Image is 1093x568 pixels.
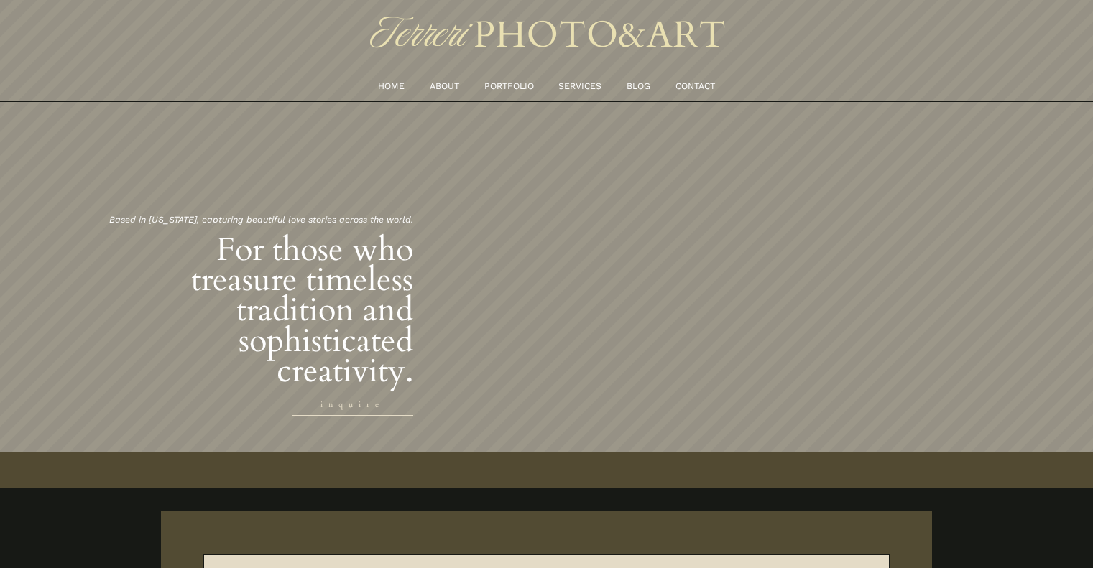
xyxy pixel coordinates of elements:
[627,79,650,94] a: BLOG
[675,79,715,94] a: CONTACT
[484,79,534,94] a: PORTFOLIO
[367,8,727,62] img: TERRERI PHOTO &amp; ART
[119,235,413,387] h2: For those who treasure timeless tradition and sophisticated creativity.
[378,79,405,94] a: HOME
[292,394,413,416] a: inquire
[109,215,413,225] em: Based in [US_STATE], capturing beautiful love stories across the world.
[430,79,459,94] a: ABOUT
[558,79,601,94] a: SERVICES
